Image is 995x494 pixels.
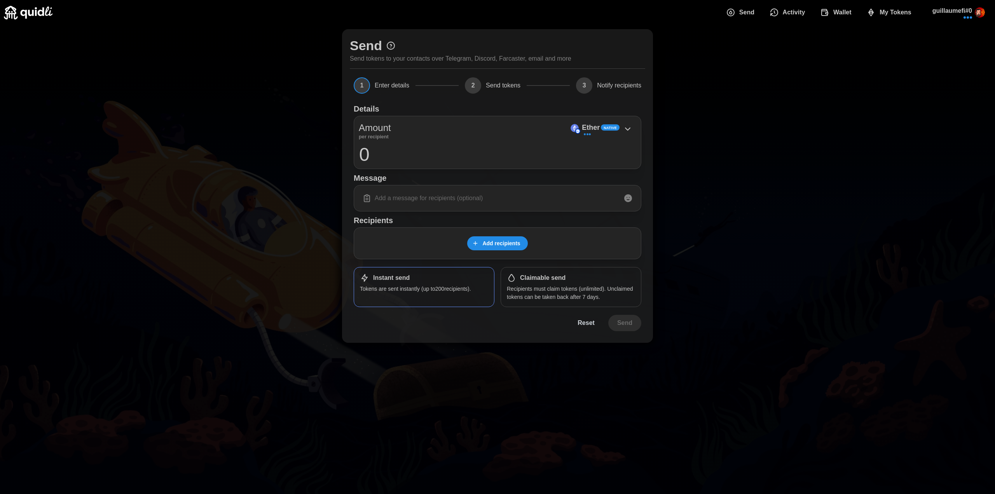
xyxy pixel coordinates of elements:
button: Reset [569,315,604,331]
span: 2 [465,77,481,94]
button: My Tokens [861,4,920,21]
p: per recipient [359,135,391,139]
p: Send tokens to your contacts over Telegram, Discord, Farcaster, email and more [350,54,571,64]
img: rectcrop3 [975,7,985,17]
p: Amount [359,121,391,135]
button: Activity [763,4,814,21]
span: My Tokens [880,5,911,20]
span: Native [604,125,617,131]
button: Send [608,315,641,331]
img: Quidli [4,6,52,19]
input: 0 [359,145,636,164]
p: Tokens are sent instantly (up to 200 recipients). [360,285,488,293]
span: 3 [576,77,592,94]
h1: Claimable send [520,274,566,282]
span: Notify recipients [597,82,641,89]
h1: Details [354,104,379,114]
input: Add a message for recipients (optional) [359,190,636,206]
span: 1 [354,77,370,94]
h1: Recipients [354,215,641,225]
button: Add recipients [467,236,527,250]
h1: Send [350,37,382,54]
button: Wallet [814,4,860,21]
span: Activity [783,5,805,20]
button: Send [720,4,763,21]
p: guillaumefi#0 [932,6,972,16]
button: 3Notify recipients [576,77,641,94]
span: Send [617,315,632,331]
h1: Instant send [373,274,410,282]
p: Ether [582,122,600,133]
span: Send tokens [486,82,520,89]
button: 1Enter details [354,77,409,94]
button: 2Send tokens [465,77,520,94]
span: Add recipients [482,237,520,250]
img: Ether (on Base) [571,124,579,132]
span: Wallet [833,5,852,20]
p: Recipients must claim tokens (unlimited). Unclaimed tokens can be taken back after 7 days. [507,285,635,301]
span: Enter details [375,82,409,89]
span: Reset [578,315,595,331]
span: Send [739,5,754,20]
h1: Message [354,173,641,183]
